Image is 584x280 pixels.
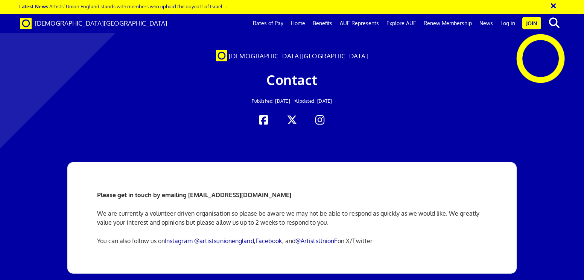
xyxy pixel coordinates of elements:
[497,14,519,33] a: Log in
[229,52,368,60] span: [DEMOGRAPHIC_DATA][GEOGRAPHIC_DATA]
[97,191,292,199] strong: Please get in touch by emailing [EMAIL_ADDRESS][DOMAIN_NAME]
[15,14,173,33] a: Brand [DEMOGRAPHIC_DATA][GEOGRAPHIC_DATA]
[113,99,471,103] h2: Updated: [DATE]
[522,17,541,29] a: Join
[165,237,254,245] a: Instagram @artistsunionengland
[287,14,309,33] a: Home
[19,3,49,9] strong: Latest News:
[19,3,228,9] a: Latest News:Artists’ Union England stands with members who uphold the boycott of Israel →
[309,14,336,33] a: Benefits
[255,237,282,245] a: Facebook
[266,71,318,88] span: Contact
[249,14,287,33] a: Rates of Pay
[35,19,167,27] span: [DEMOGRAPHIC_DATA][GEOGRAPHIC_DATA]
[476,14,497,33] a: News
[383,14,420,33] a: Explore AUE
[97,209,487,227] p: We are currently a volunteer driven organisation so please be aware we may not be able to respond...
[295,237,338,245] a: @ArtistsUnionE
[252,98,297,104] span: Published: [DATE] •
[543,15,566,31] button: search
[420,14,476,33] a: Renew Membership
[97,236,487,245] p: You can also follow us on , , and on X/Twitter
[336,14,383,33] a: AUE Represents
